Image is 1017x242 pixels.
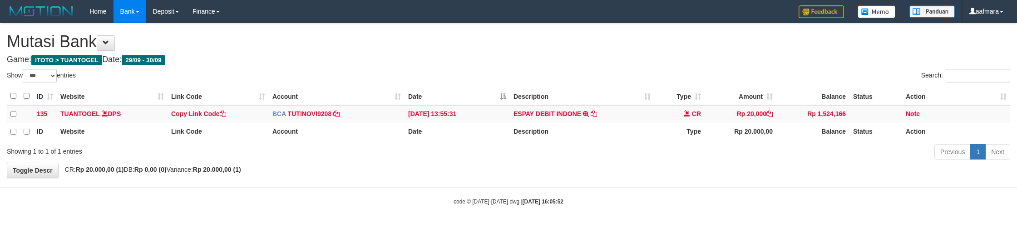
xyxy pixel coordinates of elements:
[405,87,510,105] th: Date: activate to sort column descending
[591,110,597,117] a: Copy ESPAY DEBIT INDONE to clipboard
[269,87,405,105] th: Account: activate to sort column ascending
[405,123,510,140] th: Date
[909,5,955,18] img: panduan.png
[970,144,986,160] a: 1
[510,87,654,105] th: Description: activate to sort column ascending
[60,110,100,117] a: TUANTOGEL
[33,87,57,105] th: ID: activate to sort column ascending
[654,87,705,105] th: Type: activate to sort column ascending
[23,69,57,82] select: Showentries
[269,123,405,140] th: Account
[510,123,654,140] th: Description
[33,123,57,140] th: ID
[692,110,701,117] span: CR
[766,110,773,117] a: Copy Rp 20,000 to clipboard
[57,87,168,105] th: Website: activate to sort column ascending
[654,123,705,140] th: Type
[705,105,776,123] td: Rp 20,000
[906,110,920,117] a: Note
[57,105,168,123] td: DPS
[7,33,1010,51] h1: Mutasi Bank
[171,110,226,117] a: Copy Link Code
[7,69,76,82] label: Show entries
[705,87,776,105] th: Amount: activate to sort column ascending
[454,198,563,205] small: code © [DATE]-[DATE] dwg |
[921,69,1010,82] label: Search:
[168,123,269,140] th: Link Code
[134,166,167,173] strong: Rp 0,00 (0)
[513,110,581,117] a: ESPAY DEBIT INDONE
[776,105,849,123] td: Rp 1,524,166
[288,110,331,117] a: TUTINOVI9208
[7,5,76,18] img: MOTION_logo.png
[76,166,124,173] strong: Rp 20.000,00 (1)
[776,87,849,105] th: Balance
[849,87,902,105] th: Status
[849,123,902,140] th: Status
[705,123,776,140] th: Rp 20.000,00
[799,5,844,18] img: Feedback.jpg
[7,55,1010,64] h4: Game: Date:
[776,123,849,140] th: Balance
[7,143,417,156] div: Showing 1 to 1 of 1 entries
[272,110,286,117] span: BCA
[405,105,510,123] td: [DATE] 13:55:31
[7,163,59,178] a: Toggle Descr
[193,166,241,173] strong: Rp 20.000,00 (1)
[523,198,563,205] strong: [DATE] 16:05:52
[168,87,269,105] th: Link Code: activate to sort column ascending
[858,5,896,18] img: Button%20Memo.svg
[946,69,1010,82] input: Search:
[333,110,340,117] a: Copy TUTINOVI9208 to clipboard
[934,144,971,160] a: Previous
[985,144,1010,160] a: Next
[31,55,102,65] span: ITOTO > TUANTOGEL
[902,87,1010,105] th: Action: activate to sort column ascending
[57,123,168,140] th: Website
[902,123,1010,140] th: Action
[37,110,47,117] span: 135
[60,166,241,173] span: CR: DB: Variance:
[122,55,165,65] span: 29/09 - 30/09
